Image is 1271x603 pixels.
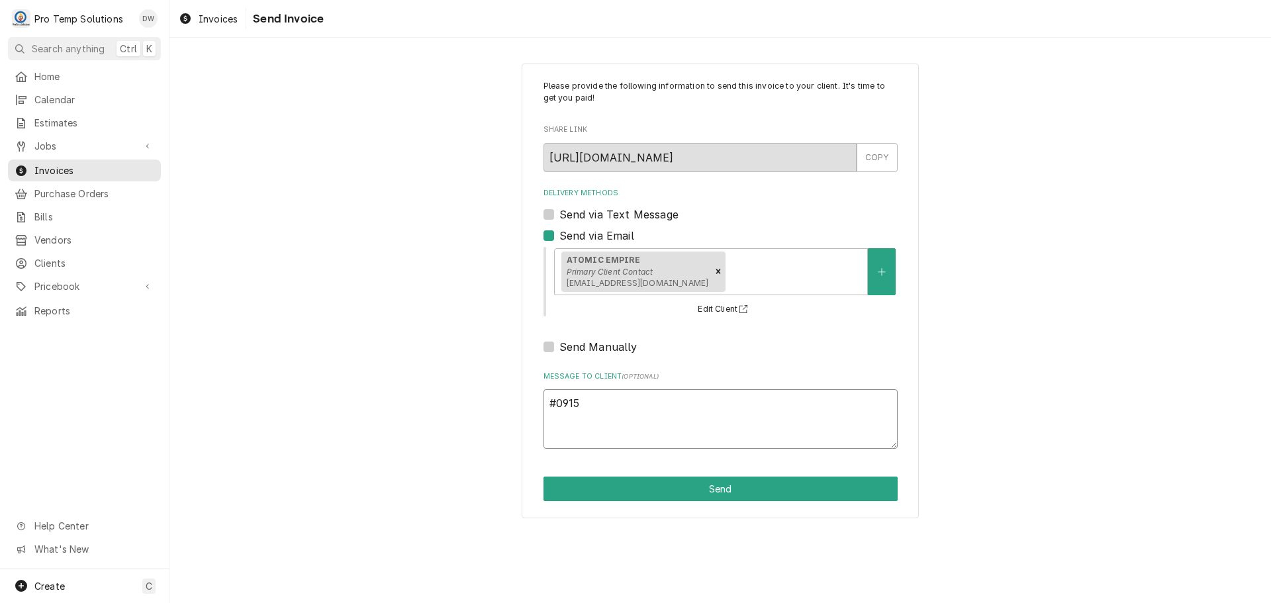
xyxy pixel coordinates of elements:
[543,477,898,501] div: Button Group
[34,542,153,556] span: What's New
[12,9,30,28] div: P
[34,187,154,201] span: Purchase Orders
[34,116,154,130] span: Estimates
[120,42,137,56] span: Ctrl
[543,124,898,171] div: Share Link
[34,70,154,83] span: Home
[8,206,161,228] a: Bills
[567,255,640,265] strong: ATOMIC EMPIRE
[543,389,898,449] textarea: #0915
[8,160,161,181] a: Invoices
[8,538,161,560] a: Go to What's New
[146,579,152,593] span: C
[543,188,898,199] label: Delivery Methods
[173,8,243,30] a: Invoices
[34,519,153,533] span: Help Center
[559,339,637,355] label: Send Manually
[34,139,134,153] span: Jobs
[34,210,154,224] span: Bills
[543,371,898,382] label: Message to Client
[522,64,919,518] div: Invoice Send
[8,229,161,251] a: Vendors
[543,371,898,449] div: Message to Client
[696,301,753,318] button: Edit Client
[8,300,161,322] a: Reports
[34,580,65,592] span: Create
[868,248,896,295] button: Create New Contact
[559,228,634,244] label: Send via Email
[878,267,886,277] svg: Create New Contact
[543,124,898,135] label: Share Link
[559,207,679,222] label: Send via Text Message
[622,373,659,380] span: ( optional )
[34,304,154,318] span: Reports
[567,267,653,277] em: Primary Client Contact
[711,252,726,293] div: Remove [object Object]
[12,9,30,28] div: Pro Temp Solutions's Avatar
[146,42,152,56] span: K
[8,135,161,157] a: Go to Jobs
[857,143,898,172] button: COPY
[34,163,154,177] span: Invoices
[139,9,158,28] div: DW
[34,93,154,107] span: Calendar
[543,477,898,501] button: Send
[8,275,161,297] a: Go to Pricebook
[34,279,134,293] span: Pricebook
[8,252,161,274] a: Clients
[543,188,898,355] div: Delivery Methods
[139,9,158,28] div: Dana Williams's Avatar
[8,37,161,60] button: Search anythingCtrlK
[543,80,898,449] div: Invoice Send Form
[8,183,161,205] a: Purchase Orders
[199,12,238,26] span: Invoices
[32,42,105,56] span: Search anything
[34,233,154,247] span: Vendors
[249,10,324,28] span: Send Invoice
[8,515,161,537] a: Go to Help Center
[8,112,161,134] a: Estimates
[8,89,161,111] a: Calendar
[543,477,898,501] div: Button Group Row
[543,80,898,105] p: Please provide the following information to send this invoice to your client. It's time to get yo...
[34,256,154,270] span: Clients
[567,278,708,288] span: [EMAIL_ADDRESS][DOMAIN_NAME]
[8,66,161,87] a: Home
[34,12,123,26] div: Pro Temp Solutions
